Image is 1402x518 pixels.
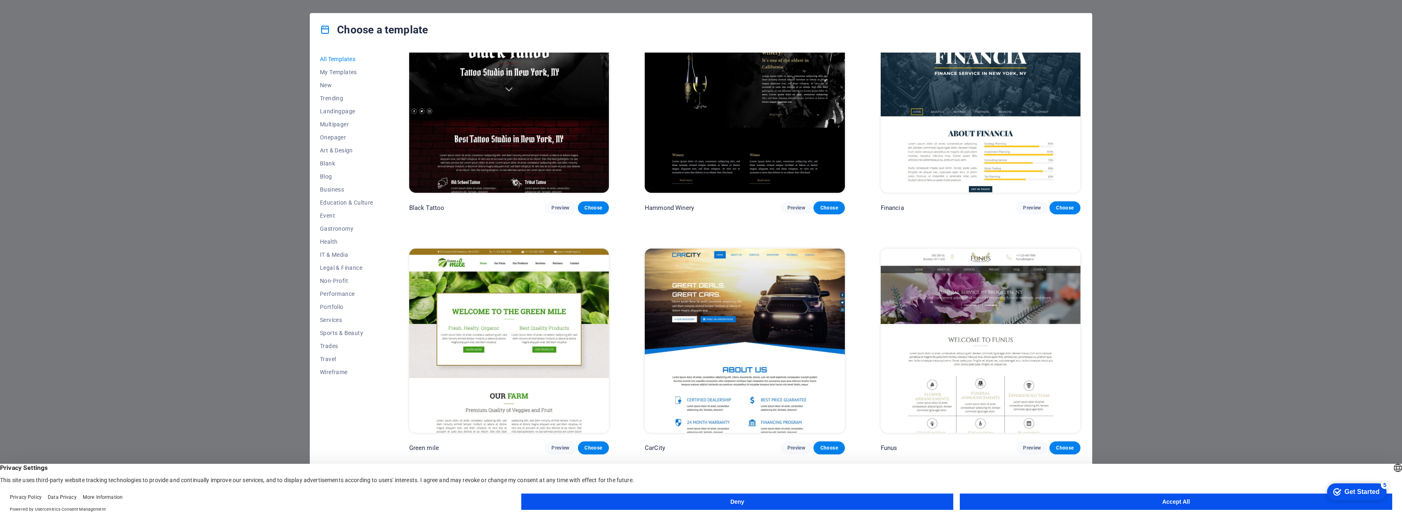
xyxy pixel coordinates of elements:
span: Choose [820,205,838,211]
button: Portfolio [320,300,373,313]
button: Choose [1049,441,1080,454]
span: All Templates [320,56,373,62]
span: Legal & Finance [320,265,373,271]
span: Travel [320,356,373,362]
button: All Templates [320,53,373,66]
span: Blog [320,173,373,180]
button: Blank [320,157,373,170]
span: Preview [787,445,805,451]
button: Travel [320,353,373,366]
button: Landingpage [320,105,373,118]
span: Landingpage [320,108,373,115]
span: Preview [1023,445,1041,451]
button: Trending [320,92,373,105]
button: Wireframe [320,366,373,379]
button: Preview [781,201,812,214]
button: Multipager [320,118,373,131]
button: Preview [1016,441,1047,454]
button: Preview [545,441,576,454]
img: Financia [881,9,1080,193]
button: Choose [578,201,609,214]
span: My Templates [320,69,373,75]
span: Choose [584,445,602,451]
button: Choose [813,441,844,454]
span: Multipager [320,121,373,128]
button: Art & Design [320,144,373,157]
button: My Templates [320,66,373,79]
span: Health [320,238,373,245]
button: Sports & Beauty [320,326,373,339]
button: Gastronomy [320,222,373,235]
button: Onepager [320,131,373,144]
div: Get Started [24,9,59,16]
span: Choose [820,445,838,451]
span: Services [320,317,373,323]
button: Blog [320,170,373,183]
span: Wireframe [320,369,373,375]
span: Portfolio [320,304,373,310]
span: Gastronomy [320,225,373,232]
p: Financia [881,204,904,212]
span: Art & Design [320,147,373,154]
button: Preview [781,441,812,454]
img: Black Tattoo [409,9,609,193]
span: IT & Media [320,251,373,258]
img: CarCity [645,249,844,433]
span: Choose [584,205,602,211]
p: Black Tattoo [409,204,445,212]
span: Choose [1056,445,1074,451]
div: 5 [60,2,68,10]
span: Event [320,212,373,219]
p: Hammond Winery [645,204,694,212]
span: Sports & Beauty [320,330,373,336]
span: Preview [551,205,569,211]
img: Funus [881,249,1080,433]
img: Green mile [409,249,609,433]
span: New [320,82,373,88]
button: Trades [320,339,373,353]
span: Blank [320,160,373,167]
button: Choose [813,201,844,214]
button: Preview [545,201,576,214]
button: Education & Culture [320,196,373,209]
span: Business [320,186,373,193]
div: Get Started 5 items remaining, 0% complete [7,4,66,21]
span: Choose [1056,205,1074,211]
button: Services [320,313,373,326]
button: Health [320,235,373,248]
button: Legal & Finance [320,261,373,274]
span: Trades [320,343,373,349]
p: CarCity [645,444,665,452]
img: Hammond Winery [645,9,844,193]
button: Event [320,209,373,222]
button: Preview [1016,201,1047,214]
p: Green mile [409,444,439,452]
span: Performance [320,291,373,297]
button: Choose [1049,201,1080,214]
h4: Choose a template [320,23,428,36]
button: Non-Profit [320,274,373,287]
span: Trending [320,95,373,101]
span: Preview [787,205,805,211]
span: Preview [551,445,569,451]
button: IT & Media [320,248,373,261]
p: Funus [881,444,897,452]
button: Business [320,183,373,196]
span: Onepager [320,134,373,141]
button: Choose [578,441,609,454]
span: Education & Culture [320,199,373,206]
span: Preview [1023,205,1041,211]
button: New [320,79,373,92]
button: Performance [320,287,373,300]
span: Non-Profit [320,278,373,284]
